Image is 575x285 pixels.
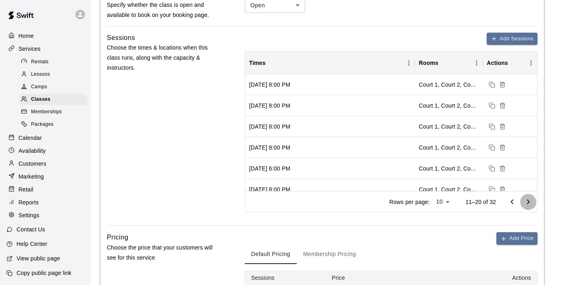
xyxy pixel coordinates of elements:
span: Delete sessions [497,102,508,108]
a: Services [6,43,84,55]
div: Times [249,52,266,74]
a: Reports [6,196,84,208]
p: Contact Us [17,225,45,233]
div: Lessons [19,69,87,80]
span: Delete sessions [497,185,508,192]
span: Delete sessions [497,123,508,129]
h6: Sessions [107,33,135,43]
p: Calendar [19,134,42,142]
button: Duplicate sessions [487,142,497,153]
p: Rows per page: [390,198,430,206]
span: Delete sessions [497,144,508,150]
div: Times [245,52,415,74]
div: Saturday, September 27, 2025 at 8:00 PM [249,144,290,152]
span: Lessons [31,71,50,79]
div: Actions [487,52,508,74]
button: Membership Pricing [297,245,362,264]
button: Duplicate sessions [487,184,497,195]
h6: Pricing [107,232,128,243]
p: 11–20 of 32 [465,198,496,206]
button: Duplicate sessions [487,121,497,132]
div: Rentals [19,56,87,68]
p: Choose the times & locations when this class runs, along with the capacity & instructors. [107,43,219,73]
p: Home [19,32,34,40]
button: Duplicate sessions [487,79,497,90]
div: 10 [433,196,453,208]
button: Sort [438,57,450,69]
div: Actions [483,52,537,74]
div: Memberships [19,106,87,118]
div: Wednesday, October 1, 2025 at 8:00 PM [249,123,290,131]
a: Classes [19,94,91,106]
button: Menu [471,57,483,69]
div: Court 1, Court 2, Court 3, Court 4 [419,102,479,110]
button: Default Pricing [245,245,297,264]
p: Reports [19,198,39,206]
p: Customers [19,160,46,168]
div: Sunday, October 5, 2025 at 8:00 PM [249,102,290,110]
button: Go to previous page [504,194,520,210]
p: Retail [19,185,33,193]
p: Availability [19,147,46,155]
button: Duplicate sessions [487,163,497,174]
a: Memberships [19,106,91,119]
a: Retail [6,183,84,196]
span: Packages [31,121,54,129]
span: Classes [31,96,50,104]
button: Add Price [496,232,537,245]
a: Settings [6,209,84,221]
div: Saturday, September 27, 2025 at 6:00 PM [249,164,290,173]
a: Lessons [19,68,91,81]
span: Memberships [31,108,62,116]
span: Rentals [31,58,49,66]
a: Marketing [6,171,84,183]
div: Rooms [419,52,438,74]
p: Settings [19,211,40,219]
button: Menu [525,57,537,69]
div: Rooms [415,52,483,74]
div: Court 1, Court 2, Court 3, Court 4 [419,185,479,193]
a: Calendar [6,132,84,144]
span: Delete sessions [497,164,508,171]
p: Help Center [17,240,47,248]
button: Sort [266,57,277,69]
span: Delete sessions [497,81,508,87]
a: Home [6,30,84,42]
div: Court 1, Court 2, Court 3, Court 4 [419,144,479,152]
a: Availability [6,145,84,157]
div: Camps [19,81,87,93]
div: Tuesday, October 7, 2025 at 8:00 PM [249,81,290,89]
button: Duplicate sessions [487,100,497,111]
div: Court 1, Court 2, Court 3, Court 4 [419,164,479,173]
a: Customers [6,158,84,170]
button: Go to next page [520,194,536,210]
p: Services [19,45,41,53]
div: Classes [19,94,87,105]
div: Packages [19,119,87,130]
div: Wednesday, September 17, 2025 at 8:00 PM [249,185,290,193]
div: Court 1, Court 2, Court 3, Court 4 [419,123,479,131]
div: Court 1, Court 2, Court 3, Court 4 [419,81,479,89]
p: Marketing [19,173,44,181]
button: Add Sessions [487,33,537,45]
a: Packages [19,119,91,131]
p: Choose the price that your customers will see for this service [107,243,219,263]
p: Copy public page link [17,269,71,277]
a: Camps [19,81,91,94]
span: Camps [31,83,47,91]
p: View public page [17,254,60,262]
a: Rentals [19,56,91,68]
button: Menu [403,57,415,69]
